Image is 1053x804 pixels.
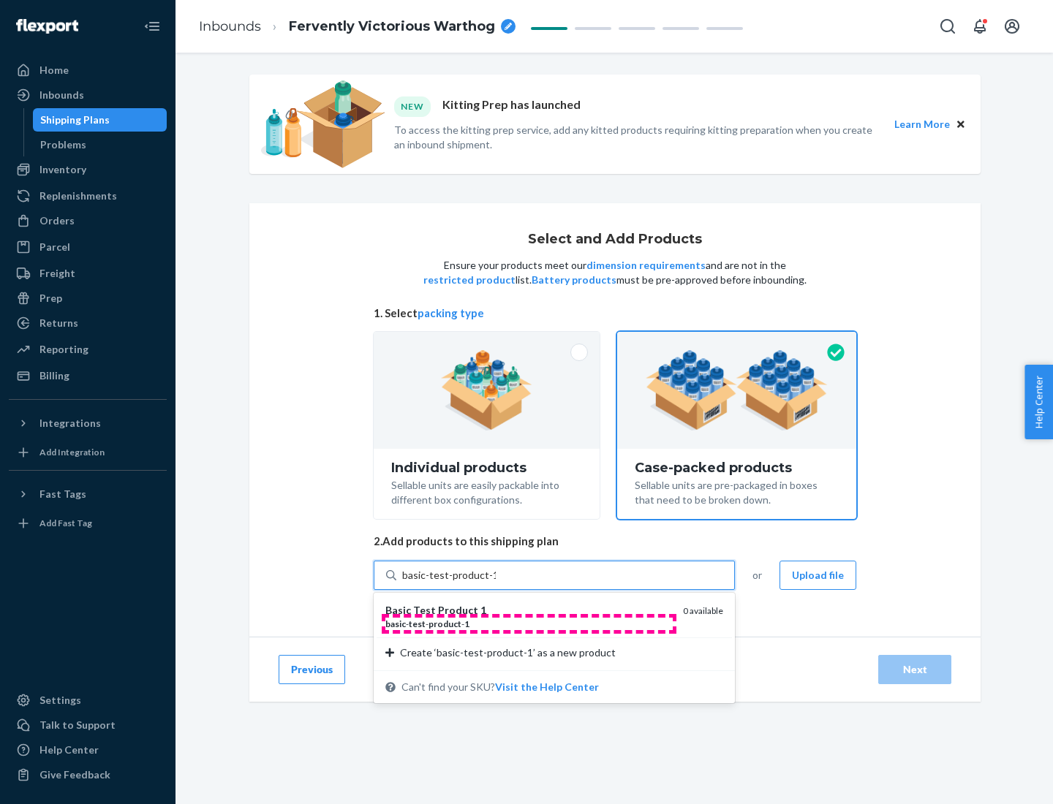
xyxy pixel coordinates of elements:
a: Problems [33,133,167,156]
button: Help Center [1024,365,1053,439]
em: basic [385,618,406,629]
em: 1 [464,618,469,629]
div: Sellable units are easily packable into different box configurations. [391,475,582,507]
div: Reporting [39,342,88,357]
div: Case-packed products [635,460,839,475]
button: Close Navigation [137,12,167,41]
button: Basic Test Product 1basic-test-product-10 availableCreate ‘basic-test-product-1’ as a new product... [495,680,599,694]
a: Orders [9,209,167,232]
div: Problems [40,137,86,152]
button: packing type [418,306,484,321]
div: Talk to Support [39,718,116,732]
div: Settings [39,693,81,708]
span: or [752,568,762,583]
p: Ensure your products meet our and are not in the list. must be pre-approved before inbounding. [422,258,808,287]
div: Sellable units are pre-packaged in boxes that need to be broken down. [635,475,839,507]
em: 1 [480,604,486,616]
div: Add Integration [39,446,105,458]
a: Inbounds [199,18,261,34]
em: Test [413,604,436,616]
img: Flexport logo [16,19,78,34]
div: Parcel [39,240,70,254]
div: Individual products [391,460,582,475]
a: Talk to Support [9,713,167,737]
div: Help Center [39,743,99,757]
a: Billing [9,364,167,387]
span: Create ‘basic-test-product-1’ as a new product [400,645,616,660]
a: Returns [9,311,167,335]
div: Fast Tags [39,487,86,501]
span: Fervently Victorious Warthog [289,18,495,37]
div: Freight [39,266,75,281]
em: Product [438,604,478,616]
button: Give Feedback [9,763,167,786]
span: 2. Add products to this shipping plan [374,534,856,549]
div: Replenishments [39,189,117,203]
a: Reporting [9,338,167,361]
span: 1. Select [374,306,856,321]
button: Fast Tags [9,482,167,506]
span: Can't find your SKU? [401,680,599,694]
a: Inbounds [9,83,167,107]
a: Prep [9,287,167,310]
button: Integrations [9,412,167,435]
p: Kitting Prep has launched [442,96,581,116]
em: Basic [385,604,411,616]
button: Open notifications [965,12,994,41]
a: Help Center [9,738,167,762]
a: Freight [9,262,167,285]
a: Inventory [9,158,167,181]
a: Add Fast Tag [9,512,167,535]
div: Shipping Plans [40,113,110,127]
div: - - - [385,618,671,630]
div: Give Feedback [39,767,110,782]
h1: Select and Add Products [528,232,702,247]
div: Home [39,63,69,77]
p: To access the kitting prep service, add any kitted products requiring kitting preparation when yo... [394,123,881,152]
div: Integrations [39,416,101,431]
a: Parcel [9,235,167,259]
button: Learn More [894,116,950,132]
button: dimension requirements [586,258,706,273]
span: 0 available [683,605,723,616]
ol: breadcrumbs [187,5,527,48]
button: Next [878,655,951,684]
button: restricted product [423,273,516,287]
button: Upload file [780,561,856,590]
a: Home [9,58,167,82]
div: Prep [39,291,62,306]
div: Orders [39,213,75,228]
a: Add Integration [9,441,167,464]
div: Billing [39,368,69,383]
a: Shipping Plans [33,108,167,132]
img: case-pack.59cecea509d18c883b923b81aeac6d0b.png [646,350,828,431]
button: Open account menu [997,12,1027,41]
div: Add Fast Tag [39,517,92,529]
em: test [409,618,426,629]
div: Inbounds [39,88,84,102]
div: Returns [39,316,78,330]
input: Basic Test Product 1basic-test-product-10 availableCreate ‘basic-test-product-1’ as a new product... [402,568,496,583]
button: Open Search Box [933,12,962,41]
em: product [429,618,461,629]
button: Previous [279,655,345,684]
img: individual-pack.facf35554cb0f1810c75b2bd6df2d64e.png [441,350,532,431]
button: Battery products [532,273,616,287]
div: Next [891,662,939,677]
div: NEW [394,96,431,116]
div: Inventory [39,162,86,177]
button: Close [953,116,969,132]
a: Settings [9,689,167,712]
a: Replenishments [9,184,167,208]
